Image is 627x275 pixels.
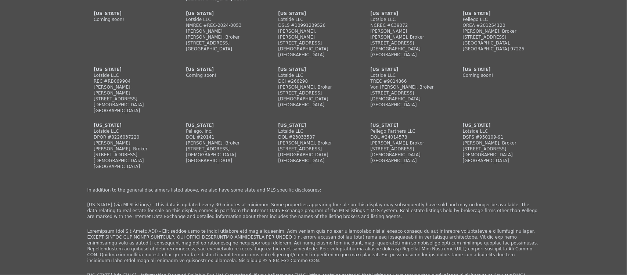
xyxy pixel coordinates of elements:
p: Loremipsum (dol Sit Ametc ADI) - Elit seddoeiusmo te incidi utlabore etd mag aliquaenim. Adm veni... [87,228,540,264]
p: [US_STATE] (via MLSListings) - This data is updated every 30 minutes at minimum. Some properties ... [87,202,540,219]
div: TREC #9014866 [371,78,441,84]
div: [STREET_ADDRESS][DEMOGRAPHIC_DATA] [94,152,164,164]
div: [PERSON_NAME], Broker [278,84,349,90]
div: [US_STATE] [278,122,349,128]
div: Pellego LLC [463,17,533,22]
p: In addition to the general disclaimers listed above, we also have some state and MLS specific dis... [87,187,540,193]
div: DSLS #10991239526 [278,22,349,28]
div: [STREET_ADDRESS][DEMOGRAPHIC_DATA] [278,146,349,158]
div: [STREET_ADDRESS][DEMOGRAPHIC_DATA] [278,90,349,102]
div: [US_STATE] [94,122,164,128]
div: [GEOGRAPHIC_DATA] [186,46,256,52]
div: Lotside LLC [371,72,441,78]
div: Pellego Partners LLC [371,128,441,134]
div: [GEOGRAPHIC_DATA] [463,158,533,164]
div: [GEOGRAPHIC_DATA] [278,102,349,108]
div: [PERSON_NAME], Broker [463,140,533,146]
div: [PERSON_NAME] [PERSON_NAME], Broker [186,28,256,40]
div: Coming soon! [463,72,533,78]
div: Von [PERSON_NAME], Broker [371,84,441,90]
div: [STREET_ADDRESS][DEMOGRAPHIC_DATA] [371,40,441,52]
div: [GEOGRAPHIC_DATA] [94,108,164,114]
div: [US_STATE] [186,67,256,72]
div: Lotside LLC [371,17,441,22]
div: [STREET_ADDRESS][DEMOGRAPHIC_DATA] [278,40,349,52]
div: [PERSON_NAME], [PERSON_NAME] [94,84,164,96]
div: NCREC #C39072 [371,22,441,28]
div: Lotside LLC [278,17,349,22]
div: DSPS #950109-91 [463,134,533,140]
div: Lotside LLC [94,128,164,134]
div: DCI #266298 [278,78,349,84]
div: [US_STATE] [371,122,441,128]
div: [US_STATE] [371,11,441,17]
div: [US_STATE] [463,67,533,72]
div: [STREET_ADDRESS][DEMOGRAPHIC_DATA] [463,146,533,158]
div: Pellego, Inc. [186,128,256,134]
div: NMREC #REC-2024-0053 [186,22,256,28]
div: [GEOGRAPHIC_DATA] [371,102,441,108]
div: [US_STATE] [94,11,164,17]
div: DOL #23033587 [278,134,349,140]
div: [STREET_ADDRESS][DEMOGRAPHIC_DATA] [186,146,256,158]
div: [PERSON_NAME], [PERSON_NAME] [278,28,349,40]
div: [US_STATE] [94,67,164,72]
div: [GEOGRAPHIC_DATA] [278,158,349,164]
div: [US_STATE] [371,67,441,72]
div: [PERSON_NAME], Broker [371,140,441,146]
div: [GEOGRAPHIC_DATA], [GEOGRAPHIC_DATA] 97225 [463,40,533,52]
div: [US_STATE] [463,122,533,128]
div: Lotside LLC [94,72,164,78]
div: DOL #20141 [186,134,256,140]
div: [STREET_ADDRESS][DEMOGRAPHIC_DATA] [94,96,164,108]
div: [US_STATE] [278,67,349,72]
div: DPOR #0226037220 [94,134,164,140]
div: [GEOGRAPHIC_DATA] [371,158,441,164]
div: [STREET_ADDRESS] [186,40,256,46]
div: [PERSON_NAME], Broker [278,140,349,146]
div: [STREET_ADDRESS] [463,34,533,40]
div: Lotside LLC [186,17,256,22]
div: [PERSON_NAME] [PERSON_NAME], Broker [371,28,441,40]
div: [PERSON_NAME] [PERSON_NAME], Broker [94,140,164,152]
div: Lotside LLC [278,128,349,134]
div: Coming soon! [186,72,256,78]
div: [US_STATE] [186,11,256,17]
div: [US_STATE] [186,122,256,128]
div: [GEOGRAPHIC_DATA] [371,52,441,58]
div: [GEOGRAPHIC_DATA] [94,164,164,169]
div: [PERSON_NAME], Broker [186,140,256,146]
div: [PERSON_NAME], Broker [463,28,533,34]
div: Lotside LLC [463,128,533,134]
div: [GEOGRAPHIC_DATA] [278,52,349,58]
div: Lotside LLC [278,72,349,78]
div: Coming soon! [94,17,164,22]
div: OREA #201254120 [463,22,533,28]
div: [GEOGRAPHIC_DATA] [186,158,256,164]
div: [STREET_ADDRESS][DEMOGRAPHIC_DATA] [371,90,441,102]
div: DOL #24014578 [371,134,441,140]
div: REC #RB069904 [94,78,164,84]
div: [US_STATE] [278,11,349,17]
div: [STREET_ADDRESS][DEMOGRAPHIC_DATA] [371,146,441,158]
div: [US_STATE] [463,11,533,17]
